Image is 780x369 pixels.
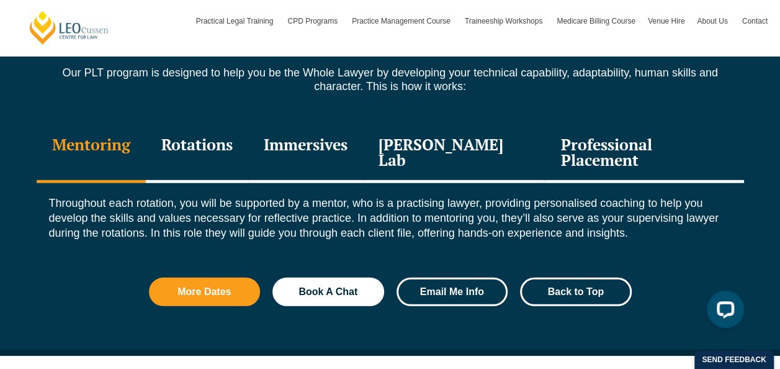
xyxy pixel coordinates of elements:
a: Venue Hire [642,3,691,39]
a: Contact [736,3,774,39]
a: Practice Management Course [346,3,459,39]
p: Throughout each rotation, you will be supported by a mentor, who is a practising lawyer, providin... [49,196,732,240]
a: Practical Legal Training [190,3,282,39]
a: CPD Programs [281,3,346,39]
a: Traineeship Workshops [459,3,550,39]
p: Our PLT program is designed to help you be the Whole Lawyer by developing your technical capabili... [37,66,744,93]
div: Immersives [248,124,363,183]
div: Professional Placement [545,124,743,183]
span: Book A Chat [298,287,357,297]
a: Book A Chat [272,278,384,306]
a: Medicare Billing Course [550,3,642,39]
div: Rotations [146,124,248,183]
div: [PERSON_NAME] Lab [363,124,545,183]
a: Back to Top [520,278,632,306]
a: About Us [691,3,735,39]
span: Back to Top [548,287,604,297]
div: Mentoring [37,124,146,183]
iframe: LiveChat chat widget [697,286,749,338]
a: More Dates [149,278,261,306]
a: Email Me Info [397,278,508,306]
span: Email Me Info [420,287,484,297]
span: More Dates [177,287,231,297]
a: [PERSON_NAME] Centre for Law [28,10,110,45]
